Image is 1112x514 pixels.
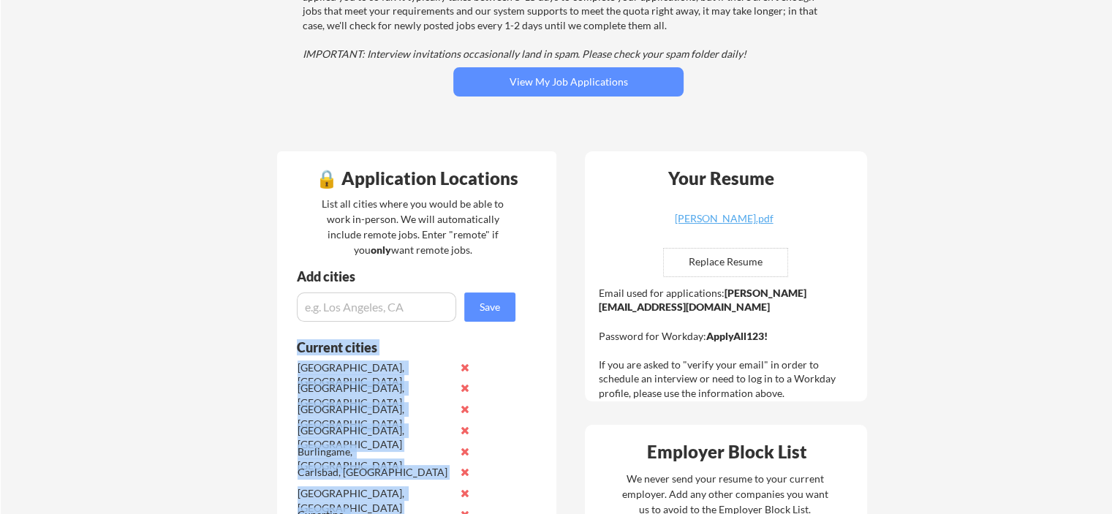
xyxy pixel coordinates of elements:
[298,360,452,389] div: [GEOGRAPHIC_DATA], [GEOGRAPHIC_DATA]
[648,170,793,187] div: Your Resume
[298,423,452,452] div: [GEOGRAPHIC_DATA], [GEOGRAPHIC_DATA]
[281,170,553,187] div: 🔒 Application Locations
[637,213,811,224] div: [PERSON_NAME].pdf
[298,465,452,480] div: Carlsbad, [GEOGRAPHIC_DATA]
[599,287,806,314] strong: [PERSON_NAME][EMAIL_ADDRESS][DOMAIN_NAME]
[370,243,390,256] strong: only
[312,196,513,257] div: List all cities where you would be able to work in-person. We will automatically include remote j...
[298,445,452,473] div: Burlingame, [GEOGRAPHIC_DATA]
[591,443,863,461] div: Employer Block List
[297,270,519,283] div: Add cities
[464,292,515,322] button: Save
[297,341,499,354] div: Current cities
[303,48,746,60] em: IMPORTANT: Interview invitations occasionally land in spam. Please check your spam folder daily!
[706,330,768,342] strong: ApplyAll123!
[599,286,857,401] div: Email used for applications: Password for Workday: If you are asked to "verify your email" in ord...
[298,381,452,409] div: [GEOGRAPHIC_DATA], [GEOGRAPHIC_DATA]
[637,213,811,236] a: [PERSON_NAME].pdf
[298,402,452,431] div: [GEOGRAPHIC_DATA], [GEOGRAPHIC_DATA]
[297,292,456,322] input: e.g. Los Angeles, CA
[453,67,684,97] button: View My Job Applications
